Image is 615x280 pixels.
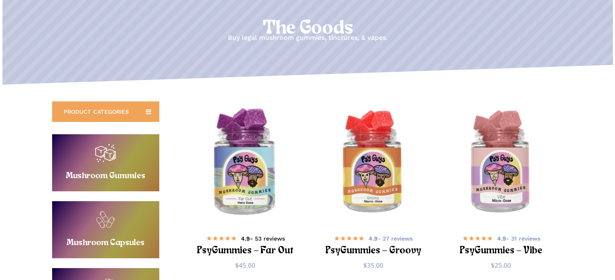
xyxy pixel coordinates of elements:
a: 4.9- 27 reviews PsyGummies – Groovy [324,233,423,255]
span: - 27 reviews [369,234,413,243]
bdi: 25.00 [491,261,511,269]
a: 4.9- 53 reviews PsyGummies – Far Out [196,233,296,255]
bdi: 45.00 [235,261,255,269]
a: 4.9- 31 reviews PsyGummies – Vibe [452,233,551,255]
a: PsyGummies - Vibe [441,103,562,223]
span: $ [363,261,367,269]
img: Strawberry macrodose magic mushroom gummies in a PsyGuys branded jar [313,103,434,223]
b: 4.9 [369,235,378,242]
span: $ [491,261,495,269]
span: - 31 reviews [497,234,540,243]
bdi: 35.00 [363,261,383,269]
h2: PsyGummies – Groovy [324,243,423,259]
img: Blackberry hero dose magic mushroom gummies in a PsyGuys branded jar [183,101,308,225]
h2: PsyGummies – Vibe [452,243,551,259]
b: 4.9 [241,235,250,242]
img: Passionfruit microdose magic mushroom gummies in a PsyGuys branded jar [441,103,562,223]
a: PsyGummies - Groovy [313,103,434,223]
a: PsyGummies - Far Out [186,103,306,223]
span: - 53 reviews [241,234,285,243]
span: $ [235,261,239,269]
a: PRODUCT CATEGORIES [52,101,159,122]
b: 4.9 [497,235,506,242]
span: PRODUCT CATEGORIES [64,108,129,116]
h2: PsyGummies – Far Out [196,243,296,259]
